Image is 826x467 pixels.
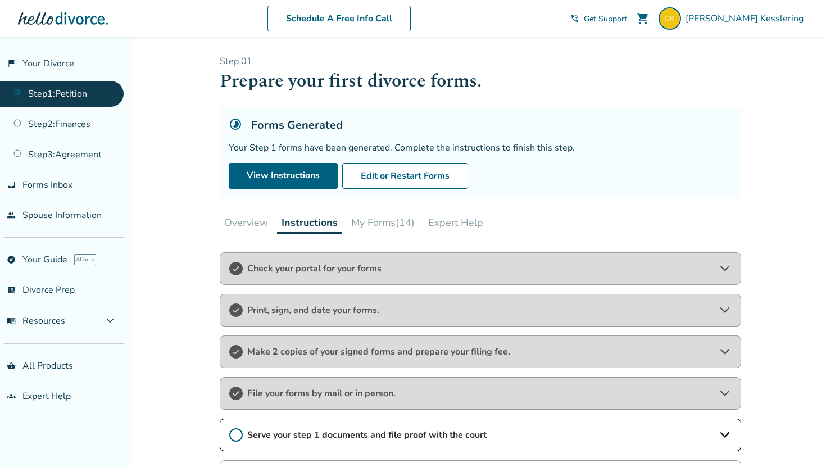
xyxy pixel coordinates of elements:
[570,13,627,24] a: phone_in_talkGet Support
[103,314,117,328] span: expand_more
[247,346,714,358] span: Make 2 copies of your signed forms and prepare your filing fee.
[229,163,338,189] a: View Instructions
[570,14,579,23] span: phone_in_talk
[636,12,650,25] span: shopping_cart
[247,387,714,400] span: File your forms by mail or in person.
[247,262,714,275] span: Check your portal for your forms
[7,285,16,294] span: list_alt_check
[7,59,16,68] span: flag_2
[424,211,488,234] button: Expert Help
[74,254,96,265] span: AI beta
[659,7,681,30] img: charles.kesslering@gmail.com
[251,117,343,133] h5: Forms Generated
[22,179,72,191] span: Forms Inbox
[220,211,273,234] button: Overview
[347,211,419,234] button: My Forms(14)
[7,315,65,327] span: Resources
[277,211,342,234] button: Instructions
[267,6,411,31] a: Schedule A Free Info Call
[686,12,808,25] span: [PERSON_NAME] Kesslering
[7,255,16,264] span: explore
[770,413,826,467] iframe: Chat Widget
[7,211,16,220] span: people
[7,180,16,189] span: inbox
[229,142,732,154] div: Your Step 1 forms have been generated. Complete the instructions to finish this step.
[342,163,468,189] button: Edit or Restart Forms
[220,55,741,67] p: Step 0 1
[7,316,16,325] span: menu_book
[7,392,16,401] span: groups
[220,67,741,95] h1: Prepare your first divorce forms.
[7,361,16,370] span: shopping_basket
[584,13,627,24] span: Get Support
[247,429,714,441] span: Serve your step 1 documents and file proof with the court
[247,304,714,316] span: Print, sign, and date your forms.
